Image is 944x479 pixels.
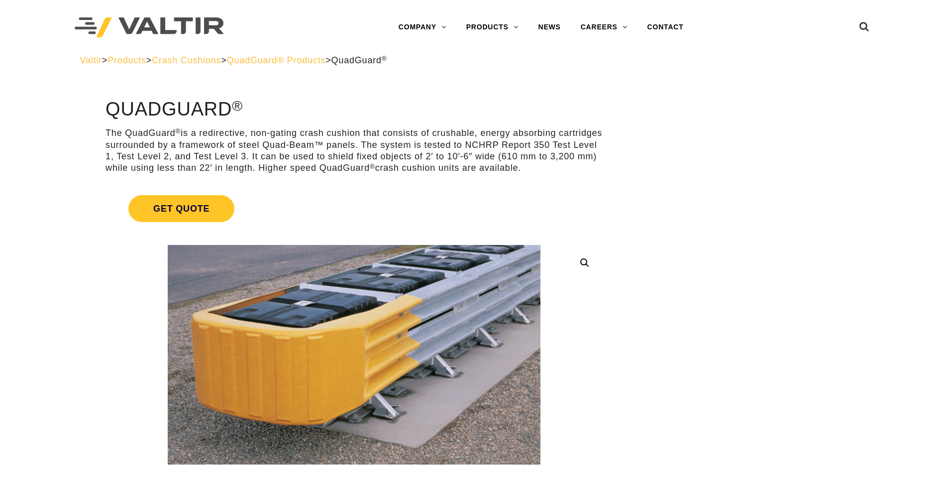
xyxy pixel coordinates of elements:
[331,55,387,65] span: QuadGuard
[128,195,234,222] span: Get Quote
[75,17,224,38] img: Valtir
[107,55,146,65] a: Products
[152,55,221,65] a: Crash Cushions
[105,183,603,234] a: Get Quote
[80,55,102,65] a: Valtir
[571,17,637,37] a: CAREERS
[637,17,694,37] a: CONTACT
[176,127,181,135] sup: ®
[370,163,375,170] sup: ®
[80,55,864,66] div: > > > >
[456,17,528,37] a: PRODUCTS
[105,99,603,120] h1: QuadGuard
[227,55,326,65] a: QuadGuard® Products
[105,127,603,174] p: The QuadGuard is a redirective, non-gating crash cushion that consists of crushable, energy absor...
[528,17,571,37] a: NEWS
[382,55,387,62] sup: ®
[232,98,243,114] sup: ®
[389,17,456,37] a: COMPANY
